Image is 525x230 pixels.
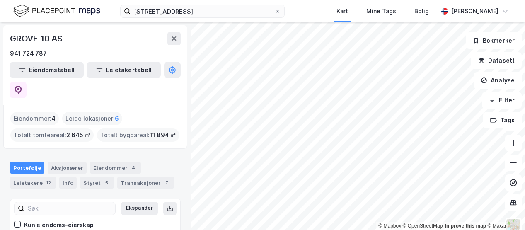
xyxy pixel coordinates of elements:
iframe: Chat Widget [484,190,525,230]
div: Kart [336,6,348,16]
div: 941 724 787 [10,48,47,58]
div: 5 [102,179,111,187]
a: Mapbox [378,223,401,229]
input: Søk [24,202,115,215]
input: Søk på adresse, matrikkel, gårdeiere, leietakere eller personer [131,5,274,17]
button: Leietakertabell [87,62,161,78]
div: Aksjonærer [48,162,87,174]
img: logo.f888ab2527a4732fd821a326f86c7f29.svg [13,4,100,18]
div: 4 [129,164,138,172]
button: Tags [483,112,522,128]
div: Totalt byggareal : [97,128,179,142]
div: Info [59,177,77,189]
button: Filter [482,92,522,109]
span: 6 [115,114,119,123]
div: GROVE 10 AS [10,32,64,45]
div: Leide lokasjoner : [62,112,122,125]
a: Improve this map [445,223,486,229]
span: 4 [51,114,56,123]
span: 2 645 ㎡ [66,130,90,140]
div: Eiendommer [90,162,141,174]
span: 11 894 ㎡ [150,130,176,140]
button: Datasett [471,52,522,69]
div: Mine Tags [366,6,396,16]
div: Styret [80,177,114,189]
a: OpenStreetMap [403,223,443,229]
div: Eiendommer : [10,112,59,125]
button: Ekspander [121,202,158,215]
div: 7 [162,179,171,187]
button: Analyse [474,72,522,89]
div: Transaksjoner [117,177,174,189]
div: 12 [44,179,53,187]
div: [PERSON_NAME] [451,6,498,16]
div: Kontrollprogram for chat [484,190,525,230]
button: Eiendomstabell [10,62,84,78]
div: Kun eiendoms-eierskap [24,220,94,230]
div: Totalt tomteareal : [10,128,94,142]
div: Bolig [414,6,429,16]
div: Portefølje [10,162,44,174]
button: Bokmerker [466,32,522,49]
div: Leietakere [10,177,56,189]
